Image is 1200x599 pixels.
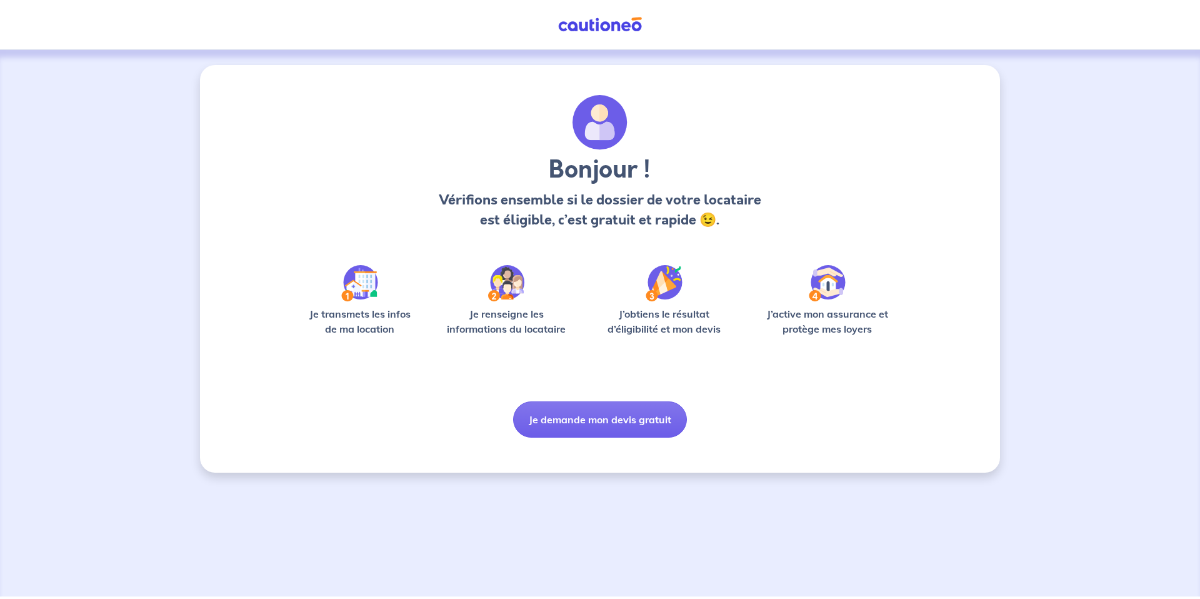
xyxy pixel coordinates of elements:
img: Cautioneo [553,17,647,33]
button: Je demande mon devis gratuit [513,401,687,438]
p: J’active mon assurance et protège mes loyers [754,306,900,336]
img: /static/c0a346edaed446bb123850d2d04ad552/Step-2.svg [488,265,524,301]
p: Vérifions ensemble si le dossier de votre locataire est éligible, c’est gratuit et rapide 😉. [435,190,764,230]
img: /static/90a569abe86eec82015bcaae536bd8e6/Step-1.svg [341,265,378,301]
img: archivate [572,95,627,150]
p: Je renseigne les informations du locataire [439,306,574,336]
p: J’obtiens le résultat d’éligibilité et mon devis [594,306,735,336]
img: /static/f3e743aab9439237c3e2196e4328bba9/Step-3.svg [646,265,682,301]
img: /static/bfff1cf634d835d9112899e6a3df1a5d/Step-4.svg [809,265,846,301]
h3: Bonjour ! [435,155,764,185]
p: Je transmets les infos de ma location [300,306,419,336]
